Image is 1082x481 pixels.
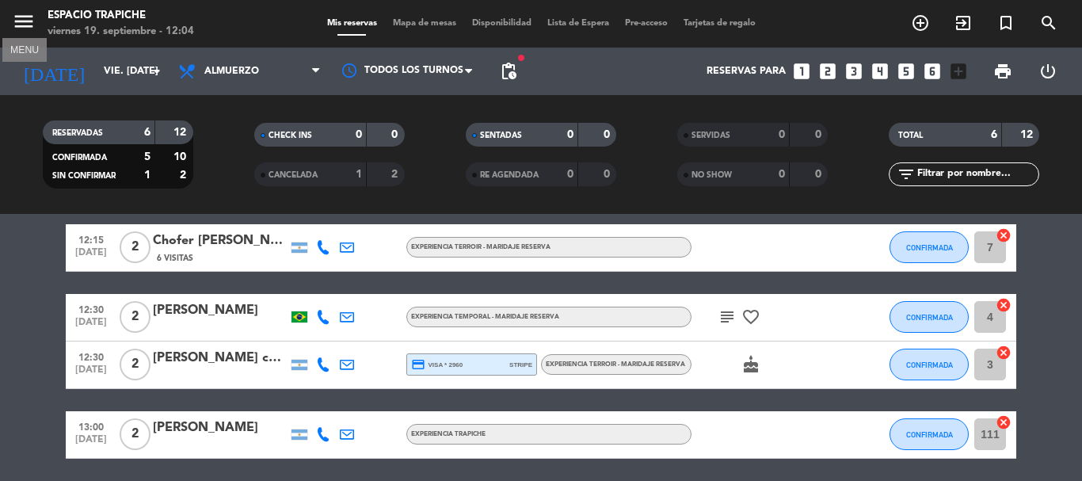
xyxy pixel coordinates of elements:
span: 2 [120,349,150,380]
span: NO SHOW [691,171,732,179]
span: stripe [509,360,532,370]
span: 12:15 [71,230,111,248]
strong: 6 [991,129,997,140]
span: Mis reservas [319,19,385,28]
i: search [1039,13,1058,32]
strong: 0 [779,129,785,140]
span: CONFIRMADA [906,313,953,322]
span: 12:30 [71,300,111,318]
strong: 0 [815,129,825,140]
i: looks_6 [922,61,943,82]
strong: 10 [173,151,189,162]
i: subject [718,307,737,326]
strong: 0 [815,169,825,180]
span: 12:30 [71,347,111,365]
span: [DATE] [71,317,111,335]
i: looks_3 [844,61,864,82]
span: CANCELADA [269,171,318,179]
i: [DATE] [12,54,96,89]
div: Chofer [PERSON_NAME] [153,231,288,251]
strong: 0 [356,129,362,140]
span: [DATE] [71,247,111,265]
strong: 2 [391,169,401,180]
span: [DATE] [71,365,111,383]
i: filter_list [897,165,916,184]
strong: 2 [180,170,189,181]
button: menu [12,10,36,39]
i: power_settings_new [1038,62,1057,81]
i: looks_one [791,61,812,82]
div: [PERSON_NAME] [153,300,288,321]
span: Experiencia Terroir - Maridaje Reserva [411,244,551,250]
strong: 1 [356,169,362,180]
span: 6 Visitas [157,252,193,265]
span: Tarjetas de regalo [676,19,764,28]
strong: 0 [604,169,613,180]
span: visa * 2960 [411,357,463,372]
span: CONFIRMADA [52,154,107,162]
div: MENU [2,42,47,56]
i: looks_4 [870,61,890,82]
div: [PERSON_NAME] cal3llo [153,348,288,368]
strong: 0 [391,129,401,140]
span: CONFIRMADA [906,361,953,369]
span: Pre-acceso [617,19,676,28]
i: exit_to_app [954,13,973,32]
div: [PERSON_NAME] [153,418,288,438]
span: 2 [120,301,150,333]
strong: 6 [144,127,150,138]
span: Experiencia Terroir - Maridaje Reserva [546,361,685,368]
strong: 12 [173,127,189,138]
span: print [993,62,1012,81]
button: CONFIRMADA [890,301,969,333]
strong: 5 [144,151,150,162]
span: SIN CONFIRMAR [52,172,116,180]
i: cancel [996,414,1012,430]
div: LOG OUT [1025,48,1070,95]
i: arrow_drop_down [147,62,166,81]
i: cake [741,355,760,374]
i: looks_two [817,61,838,82]
button: CONFIRMADA [890,418,969,450]
i: cancel [996,227,1012,243]
strong: 1 [144,170,150,181]
span: Almuerzo [204,66,259,77]
button: CONFIRMADA [890,231,969,263]
span: CONFIRMADA [906,243,953,252]
i: add_box [948,61,969,82]
span: TOTAL [898,132,923,139]
strong: 0 [604,129,613,140]
span: RESERVADAS [52,129,103,137]
strong: 0 [779,169,785,180]
span: pending_actions [499,62,518,81]
i: cancel [996,297,1012,313]
i: turned_in_not [996,13,1015,32]
span: [DATE] [71,434,111,452]
input: Filtrar por nombre... [916,166,1038,183]
span: Lista de Espera [539,19,617,28]
span: 2 [120,231,150,263]
span: RE AGENDADA [480,171,539,179]
span: SERVIDAS [691,132,730,139]
span: CONFIRMADA [906,430,953,439]
div: viernes 19. septiembre - 12:04 [48,24,194,40]
i: add_circle_outline [911,13,930,32]
button: CONFIRMADA [890,349,969,380]
i: favorite_border [741,307,760,326]
span: 13:00 [71,417,111,435]
strong: 0 [567,169,573,180]
i: credit_card [411,357,425,372]
span: Reservas para [707,66,786,77]
span: 2 [120,418,150,450]
i: cancel [996,345,1012,361]
span: Disponibilidad [464,19,539,28]
i: menu [12,10,36,33]
div: Espacio Trapiche [48,8,194,24]
strong: 12 [1020,129,1036,140]
span: Mapa de mesas [385,19,464,28]
span: fiber_manual_record [516,53,526,63]
span: Experiencia Trapiche [411,431,486,437]
span: SENTADAS [480,132,522,139]
span: Experiencia Temporal - Maridaje Reserva [411,314,559,320]
i: looks_5 [896,61,916,82]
